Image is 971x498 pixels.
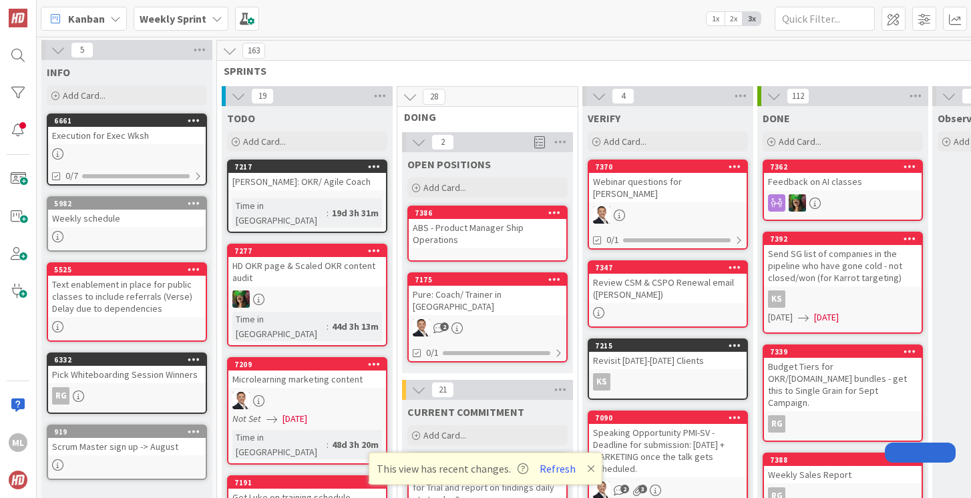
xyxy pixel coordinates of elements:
span: 2x [725,12,743,25]
span: 0/7 [65,169,78,183]
div: Weekly Sales Report [764,466,922,483]
div: 6661 [54,116,206,126]
div: 5982 [48,198,206,210]
div: 5982Weekly schedule [48,198,206,227]
div: KS [768,290,785,308]
div: [PERSON_NAME]: OKR/ Agile Coach [228,173,386,190]
a: 7175Pure: Coach/ Trainer in [GEOGRAPHIC_DATA]SL0/1 [407,272,568,362]
div: Time in [GEOGRAPHIC_DATA] [232,312,327,341]
span: : [327,437,329,452]
div: SL [409,319,566,336]
span: Add Card... [423,182,466,194]
span: 0/1 [606,233,619,247]
span: 0/1 [426,346,439,360]
div: 7392 [764,233,922,245]
div: 7388 [770,455,922,465]
div: 7339 [770,347,922,356]
div: Send SG list of companies in the pipeline who have gone cold - not closed/won (for Karrot targeting) [764,245,922,286]
div: RG [768,415,785,433]
input: Quick Filter... [775,7,875,31]
a: 7386ABS - Product Manager Ship Operations [407,206,568,262]
div: SL [228,392,386,409]
div: 7347 [589,262,747,274]
div: 7339Budget Tiers for OKR/[DOMAIN_NAME] bundles - get this to Single Grain for Sept Campaign. [764,346,922,411]
img: SL [413,319,430,336]
span: OPEN POSITIONS [407,158,491,171]
img: SL [232,392,250,409]
div: KS [593,373,610,391]
span: : [327,319,329,334]
div: 6332 [48,354,206,366]
div: 7362 [764,161,922,173]
span: 28 [423,89,445,105]
div: Execution for Exec Wksh [48,127,206,144]
a: 7209Microlearning marketing contentSLNot Set[DATE]Time in [GEOGRAPHIC_DATA]:48d 3h 20m [227,357,387,465]
span: [DATE] [768,310,793,324]
div: 7386 [415,208,566,218]
span: 2 [431,134,454,150]
span: 2 [620,485,629,493]
div: RG [48,387,206,405]
div: 7215 [589,340,747,352]
div: 48d 3h 20m [329,437,382,452]
div: 7347 [595,263,747,272]
div: Microlearning marketing content [228,370,386,388]
div: 7191 [234,478,386,487]
button: Refresh [535,460,580,477]
a: 7392Send SG list of companies in the pipeline who have gone cold - not closed/won (for Karrot tar... [763,232,923,334]
a: 5525Text enablement in place for public classes to include referrals (Verse) Delay due to depende... [47,262,207,342]
span: 4 [612,88,634,104]
div: Pick Whiteboarding Session Winners [48,366,206,383]
div: Revisit [DATE]-[DATE] Clients [589,352,747,369]
img: avatar [9,471,27,489]
span: Add Card... [604,136,646,148]
div: 7386 [409,207,566,219]
div: 7175 [415,275,566,284]
span: Add Card... [63,89,106,101]
div: 7209Microlearning marketing content [228,358,386,388]
a: 7215Revisit [DATE]-[DATE] ClientsKS [588,338,748,400]
div: SL [228,290,386,308]
div: KS [589,373,747,391]
div: 7339 [764,346,922,358]
div: 7090 [595,413,747,423]
div: Pure: Coach/ Trainer in [GEOGRAPHIC_DATA] [409,286,566,315]
div: RG [764,415,922,433]
a: 7362Feedback on AI classesSL [763,160,923,221]
div: 7370 [589,161,747,173]
span: 2 [440,322,449,331]
div: 6661Execution for Exec Wksh [48,115,206,144]
span: VERIFY [588,111,620,125]
div: 919 [54,427,206,437]
div: ML [9,433,27,452]
div: 6661 [48,115,206,127]
span: [DATE] [282,412,307,426]
a: 5982Weekly schedule [47,196,207,252]
div: 7388Weekly Sales Report [764,454,922,483]
span: 112 [787,88,809,104]
div: Text enablement in place for public classes to include referrals (Verse) Delay due to dependencies [48,276,206,317]
div: 7386ABS - Product Manager Ship Operations [409,207,566,248]
div: 5525Text enablement in place for public classes to include referrals (Verse) Delay due to depende... [48,264,206,317]
div: SL [764,194,922,212]
span: INFO [47,65,70,79]
div: Feedback on AI classes [764,173,922,190]
span: Add Card... [779,136,821,148]
div: ABS - Product Manager Ship Operations [409,219,566,248]
div: 7175 [409,274,566,286]
div: SL [589,206,747,224]
a: 7339Budget Tiers for OKR/[DOMAIN_NAME] bundles - get this to Single Grain for Sept Campaign.RG [763,344,923,442]
div: 7362Feedback on AI classes [764,161,922,190]
div: Webinar questions for [PERSON_NAME] [589,173,747,202]
img: Visit kanbanzone.com [9,9,27,27]
div: 5525 [54,265,206,274]
img: SL [232,290,250,308]
a: 7217[PERSON_NAME]: OKR/ Agile CoachTime in [GEOGRAPHIC_DATA]:19d 3h 31m [227,160,387,233]
span: DONE [763,111,790,125]
div: 7388 [764,454,922,466]
div: KS [764,290,922,308]
div: Scrum Master sign up -> August [48,438,206,455]
div: 7277 [228,245,386,257]
div: 7217 [234,162,386,172]
img: SL [789,194,806,212]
